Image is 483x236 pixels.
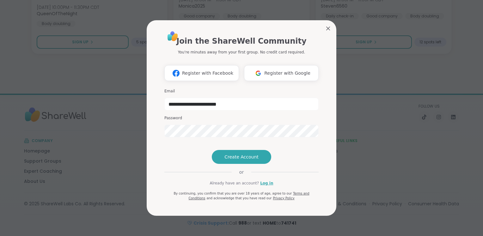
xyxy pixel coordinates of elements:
[166,29,180,43] img: ShareWell Logo
[210,180,259,186] span: Already have an account?
[182,70,233,77] span: Register with Facebook
[212,150,271,164] button: Create Account
[170,67,182,79] img: ShareWell Logomark
[188,192,309,200] a: Terms and Conditions
[206,196,272,200] span: and acknowledge that you have read our
[273,196,294,200] a: Privacy Policy
[264,70,310,77] span: Register with Google
[164,115,319,121] h3: Password
[232,169,251,175] span: or
[252,67,264,79] img: ShareWell Logomark
[174,192,292,195] span: By continuing, you confirm that you are over 18 years of age, agree to our
[164,65,239,81] button: Register with Facebook
[260,180,273,186] a: Log in
[164,89,319,94] h3: Email
[224,154,259,160] span: Create Account
[176,35,306,47] h1: Join the ShareWell Community
[178,49,305,55] p: You're minutes away from your first group. No credit card required.
[244,65,319,81] button: Register with Google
